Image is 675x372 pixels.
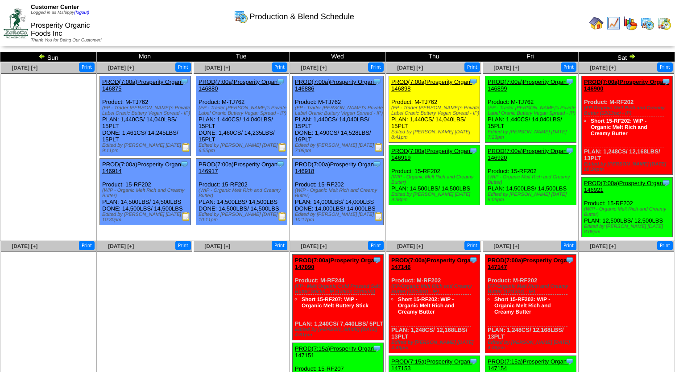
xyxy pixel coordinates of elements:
div: (FP - Melt Organic Cold Pressed Salt Butter Sticks - IP (12/8oz Cartons)) [295,284,383,294]
div: Product: M-TJ762 PLAN: 1,440CS / 14,040LBS / 15PLT DONE: 1,490CS / 14,528LBS / 16PLT [293,76,384,156]
a: PROD(7:00a)Prosperity Organ-146919 [391,148,472,161]
a: [DATE] [+] [12,65,37,71]
div: (WIP - Organic Melt Rich and Creamy Butter) [295,188,383,198]
td: Tue [193,52,290,62]
span: Prosperity Organic Foods Inc [31,22,90,37]
img: Tooltip [373,160,381,169]
div: Edited by [PERSON_NAME] [DATE] 8:41pm [391,129,480,140]
span: Logged in as Mshippy [31,10,89,15]
img: calendarprod.gif [640,16,654,30]
a: [DATE] [+] [493,243,519,249]
img: Production Report [182,143,190,152]
a: PROD(7:15a)Prosperity Organ-147154 [488,358,568,372]
img: Tooltip [469,357,478,366]
div: Edited by [PERSON_NAME] [DATE] 4:46pm [391,340,480,351]
span: [DATE] [+] [493,65,519,71]
div: Product: M-RF202 PLAN: 1,248CS / 12,168LBS / 13PLT [389,255,480,353]
button: Print [79,62,95,72]
img: graph.gif [623,16,638,30]
a: PROD(7:00a)Prosperity Organ-146886 [295,79,376,92]
span: [DATE] [+] [397,243,423,249]
a: PROD(7:00a)Prosperity Organ-146875 [102,79,183,92]
div: (FP - Trader [PERSON_NAME]'s Private Label Oranic Buttery Vegan Spread - IP) [199,105,287,116]
div: (WIP - Organic Melt Rich and Creamy Butter) [199,188,287,198]
div: Product: M-RF202 PLAN: 1,248CS / 12,168LBS / 13PLT [582,76,673,175]
div: Product: 15-RF202 PLAN: 12,500LBS / 12,500LBS [582,178,673,237]
a: PROD(7:00a)Prosperity Organ-146920 [488,148,568,161]
a: [DATE] [+] [301,65,327,71]
a: PROD(7:00a)Prosperity Organ-146917 [199,161,279,174]
button: Print [272,241,287,250]
button: Print [175,241,191,250]
a: PROD(7:00a)Prosperity Organ-147147 [488,257,572,270]
div: Edited by [PERSON_NAME] [DATE] 10:11pm [199,212,287,223]
button: Print [79,241,95,250]
img: line_graph.gif [606,16,621,30]
div: (FP - Trader [PERSON_NAME]'s Private Label Oranic Buttery Vegan Spread - IP) [295,105,383,116]
a: Short 15-RF202: WIP - Organic Melt Rich and Creamy Butter [398,296,455,315]
a: [DATE] [+] [108,243,134,249]
a: PROD(7:15a)Prosperity Organ-147151 [295,345,376,359]
div: Edited by [PERSON_NAME] [DATE] 9:11pm [102,143,190,153]
img: Tooltip [662,178,671,187]
img: home.gif [589,16,604,30]
div: (FP-Organic Melt Rich and Creamy Butter (12/13oz) - IP) [391,284,480,294]
a: [DATE] [+] [590,243,616,249]
div: Product: 15-RF202 PLAN: 14,000LBS / 14,000LBS DONE: 14,000LBS / 14,000LBS [293,159,384,225]
div: Product: M-RF244 PLAN: 1,240CS / 7,440LBS / 5PLT [293,255,384,340]
img: Tooltip [565,256,574,265]
td: Sat [579,52,675,62]
button: Print [464,241,480,250]
a: Short 15-RF202: WIP - Organic Melt Rich and Creamy Butter [494,296,551,315]
td: Mon [97,52,193,62]
div: Product: 15-RF202 PLAN: 14,500LBS / 14,500LBS [485,145,576,205]
div: Edited by [PERSON_NAME] [DATE] 7:09pm [295,143,383,153]
a: PROD(7:00a)Prosperity Organ-146899 [488,79,568,92]
span: Customer Center [31,4,79,10]
button: Print [561,241,576,250]
div: Edited by [PERSON_NAME] [DATE] 10:30pm [102,212,190,223]
a: PROD(7:00a)Prosperity Organ-147090 [295,257,380,270]
button: Print [368,241,384,250]
img: Tooltip [373,344,381,353]
div: Product: M-TJ762 PLAN: 1,440CS / 14,040LBS / 15PLT [485,76,576,143]
div: Edited by [PERSON_NAME] [DATE] 7:23pm [488,129,576,140]
img: Tooltip [565,146,574,155]
img: Tooltip [469,77,478,86]
img: Tooltip [469,256,478,265]
img: Tooltip [180,77,189,86]
a: Short 15-RF202: WIP - Organic Melt Rich and Creamy Butter [591,118,647,136]
button: Print [175,62,191,72]
div: Product: M-TJ762 PLAN: 1,440CS / 14,040LBS / 15PLT [389,76,480,143]
a: [DATE] [+] [204,243,230,249]
img: arrowleft.gif [38,53,46,60]
a: [DATE] [+] [590,65,616,71]
img: Tooltip [180,160,189,169]
a: Short 15-RF207: WIP - Organic Melt Buttery Stick [302,296,369,309]
div: (FP - Trader [PERSON_NAME]'s Private Label Oranic Buttery Vegan Spread - IP) [391,105,480,116]
span: Thank You for Being Our Customer! [31,38,102,43]
div: Edited by [PERSON_NAME] [DATE] 10:17pm [295,212,383,223]
a: [DATE] [+] [397,65,423,71]
img: Tooltip [565,357,574,366]
img: Production Report [374,212,383,221]
img: Production Report [374,143,383,152]
div: Edited by [PERSON_NAME] [DATE] 6:55pm [199,143,287,153]
button: Print [272,62,287,72]
img: ZoRoCo_Logo(Green%26Foil)%20jpg.webp [4,8,28,38]
button: Print [368,62,384,72]
button: Print [657,241,673,250]
img: Tooltip [276,160,285,169]
div: (WIP - Organic Melt Rich and Creamy Butter) [584,207,672,217]
td: Wed [290,52,386,62]
div: (FP - Trader [PERSON_NAME]'s Private Label Oranic Buttery Vegan Spread - IP) [102,105,190,116]
img: Tooltip [276,77,285,86]
a: [DATE] [+] [108,65,134,71]
a: [DATE] [+] [12,243,37,249]
img: Tooltip [469,146,478,155]
a: PROD(7:00a)Prosperity Organ-146898 [391,79,472,92]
